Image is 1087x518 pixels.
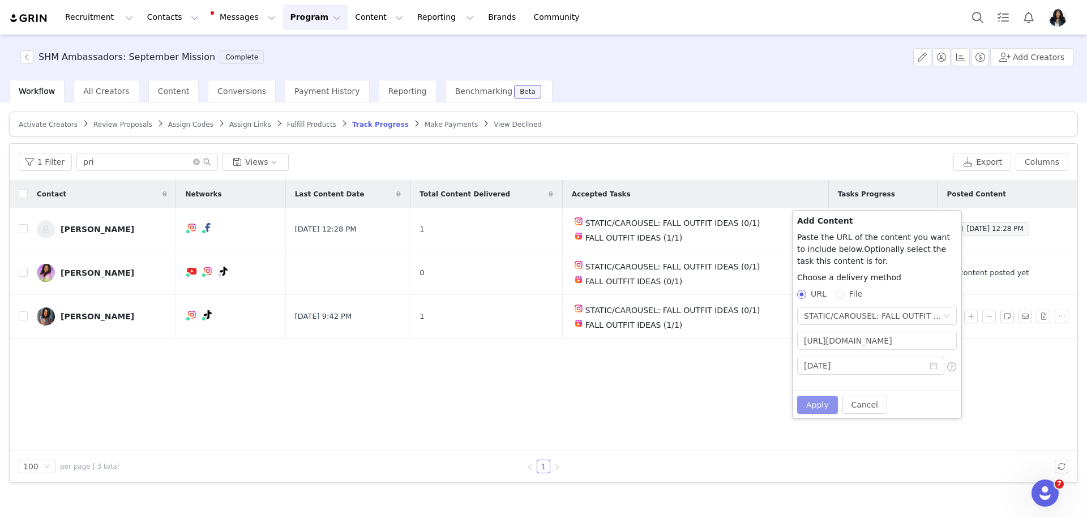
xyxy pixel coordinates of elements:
[585,233,683,242] span: FALL OUTFIT IDEAS (1/1)
[37,264,55,282] img: 82ab7058-4f2b-4271-a8e6-9013d4caa893.jpg
[1049,8,1067,27] img: 50014deb-50cc-463a-866e-1dfcd7f1078d.jpg
[185,189,221,199] span: Networks
[838,189,895,199] span: Tasks Progress
[294,87,360,96] span: Payment History
[585,262,760,271] span: STATIC/CAROUSEL: FALL OUTFIT IDEAS (0/1)
[953,153,1011,171] button: Export
[19,153,72,171] button: 1 Filter
[206,5,283,30] button: Messages
[229,121,271,129] span: Assign Links
[76,153,218,171] input: Search...
[797,245,946,266] span: Optionally select the task this content is for.
[574,232,583,241] img: instagram-reels.svg
[168,121,213,129] span: Assign Codes
[1042,8,1078,27] button: Profile
[1018,310,1037,323] span: Send Email
[295,189,365,199] span: Last Content Date
[187,310,196,319] img: instagram.svg
[537,460,550,473] a: 1
[797,332,957,350] input: URL
[455,87,512,96] span: Benchmarking
[19,121,78,129] span: Activate Creators
[585,306,760,315] span: STATIC/CAROUSEL: FALL OUTFIT IDEAS (0/1)
[420,311,424,322] span: 1
[806,289,831,298] span: URL
[38,50,215,64] h3: SHM Ambassadors: September Mission
[61,225,134,234] div: [PERSON_NAME]
[574,260,583,269] img: instagram.svg
[93,121,152,129] span: Review Proposals
[797,273,901,282] label: Choose a delivery method
[527,464,533,470] i: icon: left
[804,307,943,324] div: STATIC/CAROUSEL: FALL OUTFIT IDEAS
[352,121,409,129] span: Track Progress
[19,87,55,96] span: Workflow
[61,312,134,321] div: [PERSON_NAME]
[572,189,631,199] span: Accepted Tasks
[574,217,583,226] img: instagram.svg
[990,48,1073,66] button: Add Creators
[550,460,564,473] li: Next Page
[83,87,129,96] span: All Creators
[203,158,211,166] i: icon: search
[220,50,264,64] span: Complete
[37,220,55,238] img: 755c991c-93e9-4520-adf3-5cfa13bfdb04--s.jpg
[947,189,1007,199] span: Posted Content
[420,224,424,235] span: 1
[1055,480,1064,489] span: 7
[61,268,134,277] div: [PERSON_NAME]
[943,312,950,320] i: icon: down
[585,320,683,329] span: FALL OUTFIT IDEAS (1/1)
[797,357,944,375] input: Posted Date
[420,189,510,199] span: Total Content Delivered
[187,223,196,232] img: instagram.svg
[797,233,950,254] span: Paste the URL of the content you want to include below.
[37,264,167,282] a: [PERSON_NAME]
[295,311,352,322] span: [DATE] 9:42 PM
[991,5,1016,30] a: Tasks
[797,215,957,227] p: Add Content
[481,5,526,30] a: Brands
[44,463,50,471] i: icon: down
[37,307,167,326] a: [PERSON_NAME]
[554,464,560,470] i: icon: right
[37,307,55,326] img: a9c8f1c8-bb62-4d92-b939-fa50f5cfddd1.jpg
[193,159,200,165] i: icon: close-circle
[420,267,424,279] span: 0
[527,5,592,30] a: Community
[9,13,49,24] img: grin logo
[410,5,481,30] button: Reporting
[842,396,887,414] button: Cancel
[953,309,1020,323] div: [DATE] 9:42 PM
[37,189,66,199] span: Contact
[965,5,990,30] button: Search
[287,121,336,129] span: Fulfill Products
[574,304,583,313] img: instagram.svg
[1032,480,1059,507] iframe: Intercom live chat
[1016,5,1041,30] button: Notifications
[494,121,542,129] span: View Declined
[158,87,190,96] span: Content
[283,5,348,30] button: Program
[295,224,357,235] span: [DATE] 12:28 PM
[425,121,478,129] span: Make Payments
[953,222,1024,236] div: [DATE] 12:28 PM
[845,289,867,298] span: File
[58,5,140,30] button: Recruitment
[388,87,427,96] span: Reporting
[930,362,938,370] i: icon: calendar
[523,460,537,473] li: Previous Page
[222,153,289,171] button: Views
[1016,153,1068,171] button: Columns
[217,87,266,96] span: Conversions
[797,396,838,414] button: Apply
[60,461,119,472] span: per page | 3 total
[574,275,583,284] img: instagram-reels.svg
[574,319,583,328] img: instagram-reels.svg
[23,460,38,473] div: 100
[585,219,760,228] span: STATIC/CAROUSEL: FALL OUTFIT IDEAS (0/1)
[520,88,536,95] div: Beta
[37,220,167,238] a: [PERSON_NAME]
